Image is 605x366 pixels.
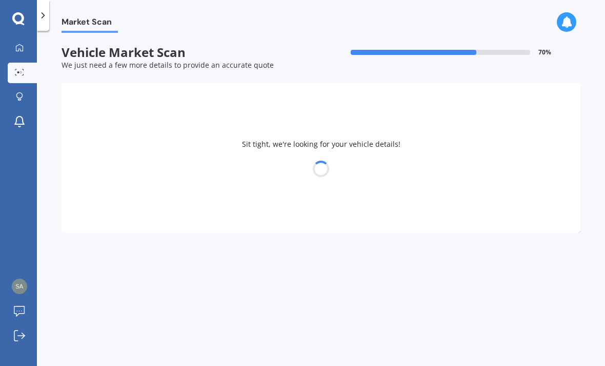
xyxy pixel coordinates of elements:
[62,45,321,60] span: Vehicle Market Scan
[62,60,274,70] span: We just need a few more details to provide an accurate quote
[12,279,27,294] img: a2681daad30206a1941b00a7d9c8bdba
[62,83,580,233] div: Sit tight, we're looking for your vehicle details!
[62,17,118,31] span: Market Scan
[538,49,551,56] span: 70 %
